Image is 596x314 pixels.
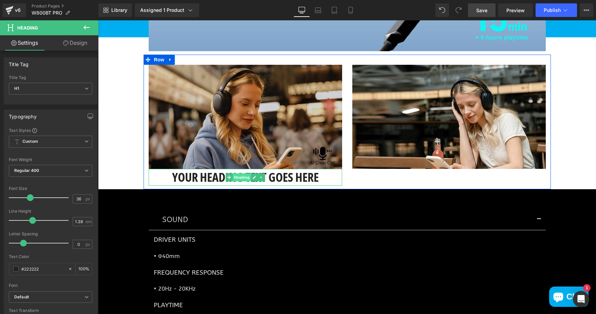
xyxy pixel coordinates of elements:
a: Desktop [294,3,310,17]
span: Save [476,7,487,14]
div: Font Weight [9,157,92,162]
div: Font Size [9,186,92,191]
a: Preview [498,3,533,17]
span: Heading [134,153,153,161]
span: px [86,197,91,201]
div: Line Height [9,209,92,214]
div: Text Styles [9,127,92,133]
div: Text Color [9,254,92,259]
button: More [580,3,593,17]
div: Title Tag [9,75,92,80]
b: H1 [14,86,19,91]
div: Font [9,283,92,288]
span: px [86,242,91,247]
div: Letter Spacing [9,232,92,236]
div: % [76,263,92,275]
h1: FREQUENCY RESPONSE [56,248,443,257]
h1: PLAYTIME [56,280,443,289]
div: Assigned 1 Product [140,7,194,14]
div: Typography [9,110,37,119]
span: Publish [544,7,561,13]
a: Mobile [342,3,359,17]
button: Undo [435,3,449,17]
b: Regular 400 [14,168,39,173]
button: Publish [536,3,577,17]
a: Tablet [326,3,342,17]
a: v6 [3,3,26,17]
button: Redo [452,3,465,17]
a: Product Pages [32,3,98,9]
h1: DRIVER UNITS [56,215,443,224]
a: Expand / Collapse [68,34,77,44]
div: Open Intercom Messenger [573,291,589,307]
span: Library [111,7,127,13]
a: Laptop [310,3,326,17]
div: Title Tag [9,58,29,67]
a: New Library [98,3,132,17]
a: Expand / Collapse [160,153,167,161]
p: • Φ40mm [56,232,443,240]
i: Default [14,294,29,300]
div: Text Transform [9,308,92,313]
a: Design [51,35,100,51]
p: SOUND [64,194,434,204]
div: v6 [14,6,22,15]
span: W800BT PRO [32,10,62,16]
span: Heading [17,25,38,31]
b: Custom [22,139,38,144]
span: Row [54,34,68,44]
span: em [86,219,91,224]
input: Color [21,265,65,273]
inbox-online-store-chat: Shopify online store chat [449,266,492,288]
p: • 20Hz - 20KHz [56,264,443,272]
span: Preview [506,7,525,14]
